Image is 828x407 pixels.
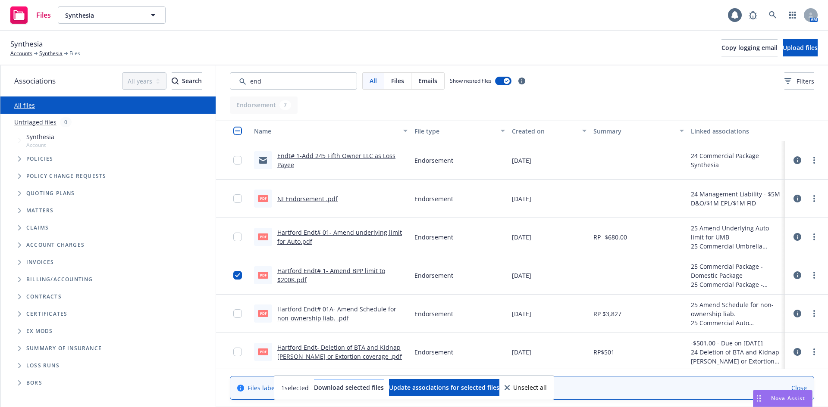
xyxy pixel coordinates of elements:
[505,379,547,396] button: Unselect all
[809,232,819,242] a: more
[691,224,781,242] div: 25 Amend Underlying Auto limit for UMB
[277,228,402,245] a: Hartford Endt# 01- Amend underlying limit for Auto.pdf
[14,118,56,127] a: Untriaged files
[258,233,268,240] span: pdf
[784,77,814,86] span: Filters
[26,191,75,196] span: Quoting plans
[784,6,801,24] a: Switch app
[233,233,242,241] input: Toggle Row Selected
[26,225,49,230] span: Claims
[69,50,80,57] span: Files
[783,39,818,56] button: Upload files
[258,272,268,278] span: pdf
[60,117,72,127] div: 0
[26,132,54,141] span: Synthesia
[172,73,202,89] div: Search
[254,127,398,136] div: Name
[26,380,42,385] span: BORs
[687,121,785,141] button: Linked associations
[389,379,499,396] button: Update associations for selected files
[0,130,216,271] div: Tree Example
[26,156,53,162] span: Policies
[39,50,63,57] a: Synthesia
[26,346,102,351] span: Summary of insurance
[414,194,453,203] span: Endorsement
[26,141,54,149] span: Account
[450,77,492,84] span: Show nested files
[418,76,437,85] span: Emails
[233,156,242,165] input: Toggle Row Selected
[691,300,781,318] div: 25 Amend Schedule for non-ownership liab.
[512,233,531,242] span: [DATE]
[691,127,781,136] div: Linked associations
[391,76,404,85] span: Files
[277,267,385,284] a: Hartford Endt# 1- Amend BPP limit to $200K.pdf
[36,12,51,19] span: Files
[771,395,805,402] span: Nova Assist
[809,270,819,280] a: more
[26,329,53,334] span: Ex Mods
[251,121,411,141] button: Name
[753,390,812,407] button: Nova Assist
[26,277,93,282] span: Billing/Accounting
[7,3,54,27] a: Files
[58,6,166,24] button: Synthesia
[26,208,53,213] span: Matters
[233,271,242,280] input: Toggle Row Selected
[10,50,32,57] a: Accounts
[593,309,621,318] span: RP $3,827
[26,311,67,317] span: Certificates
[691,318,781,327] div: 25 Commercial Auto
[512,156,531,165] span: [DATE]
[721,39,778,56] button: Copy logging email
[797,77,814,86] span: Filters
[14,75,56,87] span: Associations
[691,348,781,366] div: 24 Deletion of BTA and Kidnap [PERSON_NAME] or Extortion coverage
[230,72,357,90] input: Search by keyword...
[512,127,577,136] div: Created on
[414,348,453,357] span: Endorsement
[590,121,687,141] button: Summary
[764,6,781,24] a: Search
[691,190,781,208] div: 24 Management Liability - $5M D&O/$1M EPL/$1M FID
[691,339,781,348] div: -$501.00 - Due on [DATE]
[233,309,242,318] input: Toggle Row Selected
[277,343,402,360] a: Hartford Endt- Deletion of BTA and Kidnap [PERSON_NAME] or Extortion coverage .pdf
[389,383,499,391] span: Update associations for selected files
[26,174,106,179] span: Policy change requests
[414,271,453,280] span: Endorsement
[281,383,309,392] span: 1 selected
[744,6,762,24] a: Report a Bug
[513,385,547,391] span: Unselect all
[26,363,60,368] span: Loss Runs
[411,121,508,141] button: File type
[512,271,531,280] span: [DATE]
[414,233,453,242] span: Endorsement
[248,383,429,392] span: Files labeled as "Auto ID card" are hidden.
[809,308,819,319] a: more
[783,43,818,52] span: Upload files
[791,383,807,392] a: Close
[691,262,781,280] div: 25 Commercial Package - Domestic Package
[512,309,531,318] span: [DATE]
[809,193,819,204] a: more
[26,260,54,265] span: Invoices
[691,242,781,251] div: 25 Commercial Umbrella
[233,194,242,203] input: Toggle Row Selected
[233,127,242,135] input: Select all
[784,72,814,90] button: Filters
[277,195,338,203] a: NI Endorsement .pdf
[414,309,453,318] span: Endorsement
[593,127,674,136] div: Summary
[172,72,202,90] button: SearchSearch
[65,11,140,20] span: Synthesia
[512,194,531,203] span: [DATE]
[233,348,242,356] input: Toggle Row Selected
[258,195,268,202] span: pdf
[512,348,531,357] span: [DATE]
[0,271,216,391] div: Folder Tree Example
[691,280,781,289] div: 25 Commercial Package - Domestic Package
[314,379,384,396] button: Download selected files
[414,156,453,165] span: Endorsement
[258,348,268,355] span: pdf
